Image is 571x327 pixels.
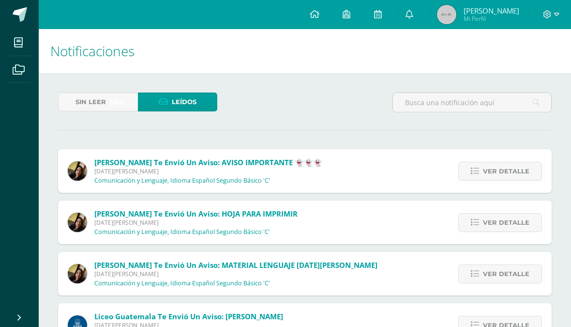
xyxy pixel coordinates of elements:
span: Liceo Guatemala te envió un aviso: [PERSON_NAME] [94,311,283,321]
span: [PERSON_NAME] te envió un aviso: HOJA PARA IMPRIMIR [94,209,298,218]
p: Comunicación y Lenguaje, Idioma Español Segundo Básico 'C' [94,177,270,185]
img: fb79f5a91a3aae58e4c0de196cfe63c7.png [68,161,87,181]
span: [DATE][PERSON_NAME] [94,218,298,227]
span: Sin leer [75,93,106,111]
span: Notificaciones [50,42,135,60]
a: Sin leer(162) [58,93,138,111]
span: Mi Perfil [464,15,519,23]
span: (162) [110,93,125,111]
a: Leídos [138,93,218,111]
span: Ver detalle [483,162,529,180]
span: [PERSON_NAME] te envió un aviso: MATERIAL LENGUAJE [DATE][PERSON_NAME] [94,260,377,270]
span: [PERSON_NAME] [464,6,519,16]
span: [DATE][PERSON_NAME] [94,167,322,175]
img: fb79f5a91a3aae58e4c0de196cfe63c7.png [68,264,87,283]
input: Busca una notificación aquí [393,93,551,112]
span: [PERSON_NAME] te envió un aviso: AVISO IMPORTANTE 👻👻👻 [94,157,322,167]
span: Leídos [172,93,196,111]
img: 45x45 [437,5,456,24]
p: Comunicación y Lenguaje, Idioma Español Segundo Básico 'C' [94,280,270,287]
span: Ver detalle [483,214,529,232]
span: Ver detalle [483,265,529,283]
p: Comunicación y Lenguaje, Idioma Español Segundo Básico 'C' [94,228,270,236]
span: [DATE][PERSON_NAME] [94,270,377,278]
img: fb79f5a91a3aae58e4c0de196cfe63c7.png [68,213,87,232]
